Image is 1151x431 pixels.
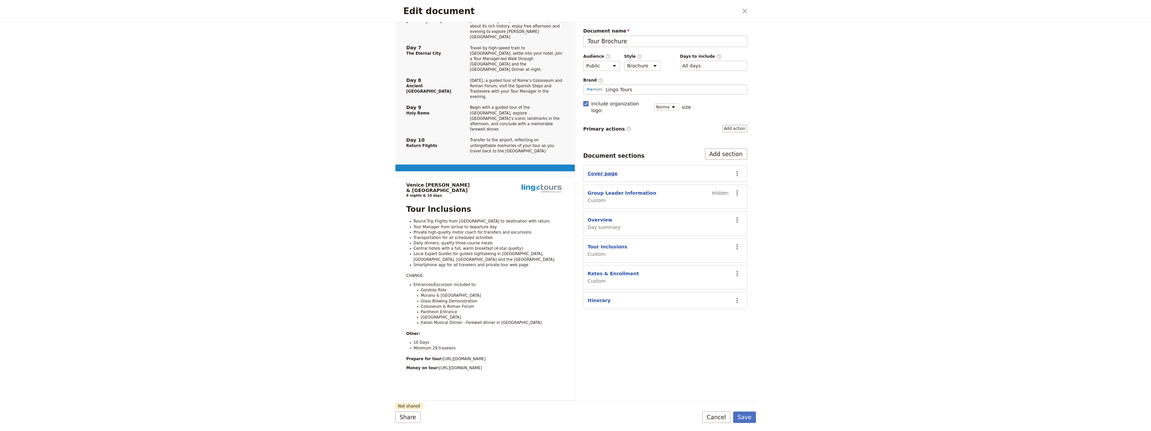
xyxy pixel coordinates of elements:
[682,104,691,110] span: size
[421,304,474,308] span: Colosseum & Roman Forum
[413,246,523,250] span: Central hotels with a full, warm breakfast (4-star quality)
[583,78,747,83] span: Brand
[624,61,661,71] select: Style​
[406,273,424,278] span: CHANGE:
[731,187,743,199] button: Actions
[421,320,542,325] span: Italian Musical Dinner - Farewell dinner in [GEOGRAPHIC_DATA]
[588,217,612,223] button: Overview
[583,152,645,160] div: Document sections
[413,235,493,240] span: Transportation for all scheduled activities
[626,126,632,132] span: ​
[406,137,455,143] span: Day 10
[586,87,603,92] img: Profile
[731,241,743,252] button: Actions
[654,103,679,111] select: size
[413,230,531,234] span: Private high-quality motor coach for transfers and excursions
[395,412,421,423] button: Share
[439,366,482,370] span: [URL][DOMAIN_NAME]
[591,100,650,114] span: Include organization logo :
[455,40,564,72] div: Travel by high-​speed train to [GEOGRAPHIC_DATA],​ settle into your hotel,​ join a Tour Manager-​...
[588,243,627,250] button: Tour Inclusions
[455,132,564,154] div: Transfer to the airport,​ reflecting on unforgettable memories of your tour as you travel back to...
[588,270,639,277] button: Rates & Enrollment
[680,54,747,59] span: Days to include
[443,356,485,361] span: [URL][DOMAIN_NAME]
[731,214,743,226] button: Actions
[739,5,751,17] button: Close dialog
[682,62,701,69] button: Days to include​Clear input
[406,193,442,197] span: 9 nights & 10 days
[421,293,481,298] span: Murano & [GEOGRAPHIC_DATA]
[605,54,611,59] span: ​
[731,295,743,306] button: Actions
[624,54,661,59] span: Style
[406,105,455,110] span: Day 9
[406,45,455,50] span: Day 7
[413,241,492,245] span: Daily dinners, quality three-course meals
[421,288,446,292] span: Gondola Ride
[637,54,642,59] span: ​
[583,54,620,59] span: Audience
[583,36,747,47] input: Document name
[421,315,461,319] span: [GEOGRAPHIC_DATA]
[588,190,656,196] button: Group Leader Information
[413,282,476,287] span: Entrances/Excursion included to:
[588,297,611,304] button: Itinerary
[702,412,730,423] button: Cancel
[606,86,632,93] span: Lingo Tours
[588,170,617,177] button: Cover page
[733,412,756,423] button: Save
[588,197,656,204] span: Custom
[406,110,455,115] span: Holy Rome
[583,28,747,34] span: Document name
[406,78,455,83] span: Day 8
[583,126,632,132] span: Primary actions
[716,54,722,59] span: ​
[413,346,455,350] span: Minimum 29 travelers
[588,278,639,284] span: Custom
[413,340,429,345] span: 10 Days
[722,125,747,132] button: Primary actions​
[406,18,455,23] span: [PERSON_NAME]
[455,72,564,99] div: [DATE],​ a guided tour of Rome’s Colosseum and Roman Forum,​ visit the Spanish Steps and Trasteve...
[406,143,455,148] span: Return Flights
[731,268,743,279] button: Actions
[395,403,423,409] span: Not shared
[705,148,747,160] button: Add section
[406,366,439,370] strong: Money on tour:
[598,78,603,83] span: ​
[413,252,555,262] span: Local Expert Guides for guided sightseeing in [GEOGRAPHIC_DATA], [GEOGRAPHIC_DATA], [GEOGRAPHIC_D...
[583,61,620,71] select: Audience​
[421,299,477,303] span: Glass Blowing Demonstration
[455,99,564,132] div: Begin with a guided tour of the [GEOGRAPHIC_DATA],​ explore [GEOGRAPHIC_DATA]’s iconic landmarks ...
[406,356,443,361] strong: Prepare for tour:
[455,7,564,40] div: Join a guided walking tour of [GEOGRAPHIC_DATA]’s iconic landmarks,​ learn about its rich history...
[731,168,743,179] button: Actions
[413,219,551,224] span: Round Trip Flights from [GEOGRAPHIC_DATA] to destination with return.
[406,182,508,193] h1: Venice [PERSON_NAME] & [GEOGRAPHIC_DATA]
[406,331,420,336] strong: Other:
[406,83,455,94] span: Ancient [GEOGRAPHIC_DATA]
[413,262,528,267] span: Smartphone app for all travelers and private tour web page
[712,190,729,196] span: Hidden
[588,224,620,231] span: Day summary
[406,204,471,213] span: Tour Inclusions
[413,225,496,229] span: Tour Manager from arrival to departure day
[403,6,738,16] h2: Edit document
[421,309,457,314] span: Pantheon Entrance
[519,182,564,194] img: Lingo Tours logo
[406,51,455,56] span: The Eternal City
[588,251,627,257] span: Custom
